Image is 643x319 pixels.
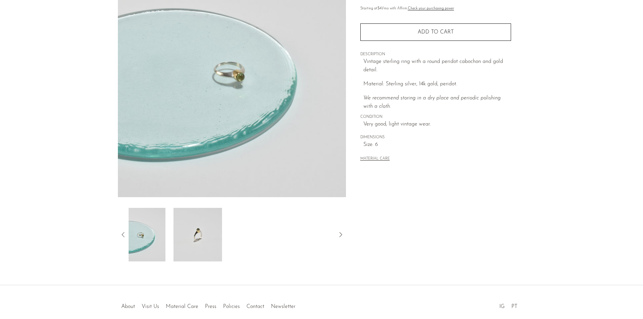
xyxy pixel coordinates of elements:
span: Size: 6 [363,141,511,149]
a: PT [511,304,517,309]
a: IG [499,304,505,309]
span: DIMENSIONS [360,135,511,141]
a: Material Care [166,304,198,309]
span: Add to cart [418,29,454,35]
p: Vintage sterling ring with a round peridot cabochon and gold detail. [363,58,511,75]
a: About [121,304,135,309]
span: Very good; light vintage wear. [363,120,511,129]
button: MATERIAL CARE [360,157,390,162]
a: Visit Us [142,304,159,309]
span: $41 [377,7,382,10]
p: Material: Sterling silver, 14k gold, peridot. [363,80,511,89]
img: Two-Tone Peridot Ring [173,208,222,261]
i: We recommend storing in a dry place and periodic polishing with a cloth. [363,95,501,109]
ul: Social Medias [496,299,521,311]
a: Press [205,304,216,309]
img: Two-Tone Peridot Ring [117,208,165,261]
a: Contact [246,304,264,309]
button: Add to cart [360,23,511,41]
p: Starting at /mo with Affirm. [360,6,511,12]
a: Policies [223,304,240,309]
ul: Quick links [118,299,299,311]
span: DESCRIPTION [360,52,511,58]
a: Check your purchasing power - Learn more about Affirm Financing (opens in modal) [408,7,454,10]
span: CONDITION [360,114,511,120]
